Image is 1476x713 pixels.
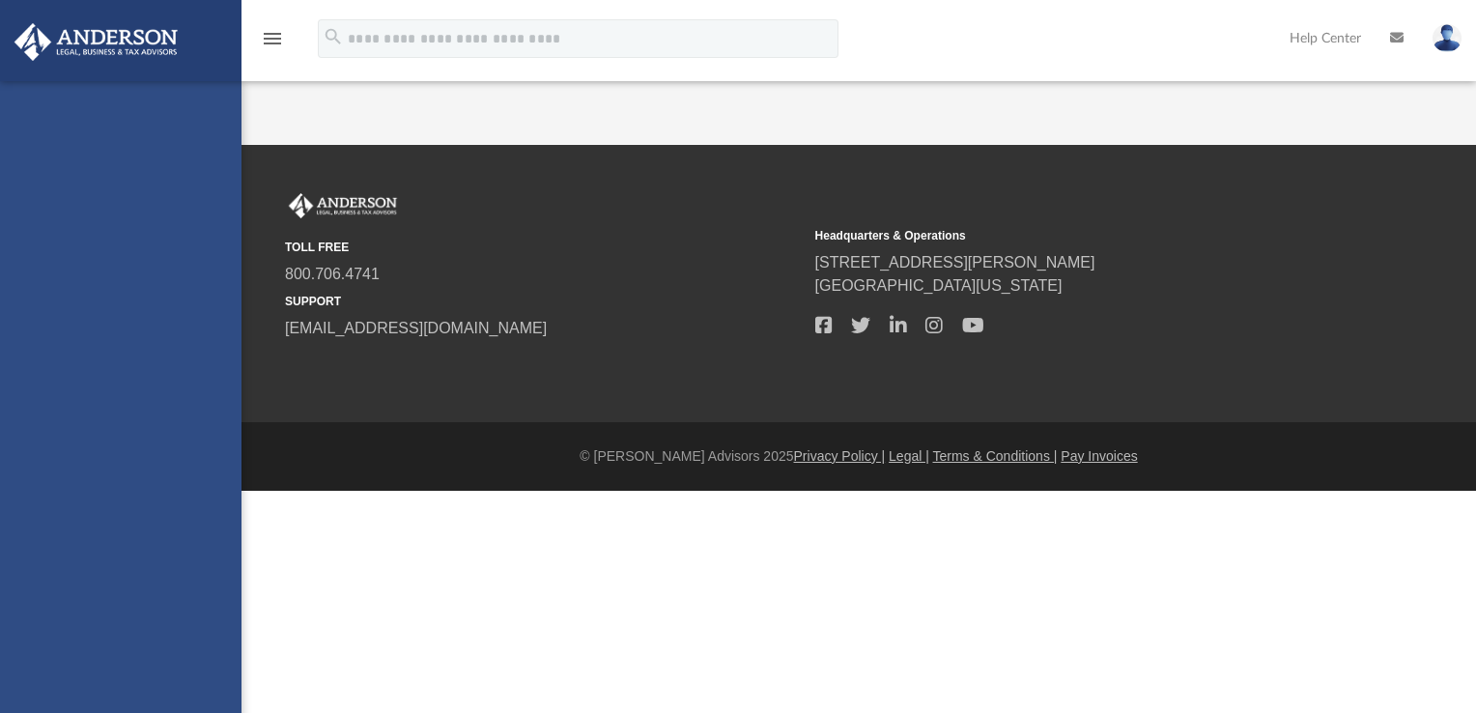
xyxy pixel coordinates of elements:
[285,293,802,310] small: SUPPORT
[815,277,1063,294] a: [GEOGRAPHIC_DATA][US_STATE]
[323,26,344,47] i: search
[285,266,380,282] a: 800.706.4741
[794,448,886,464] a: Privacy Policy |
[261,27,284,50] i: menu
[285,239,802,256] small: TOLL FREE
[815,254,1095,271] a: [STREET_ADDRESS][PERSON_NAME]
[889,448,929,464] a: Legal |
[9,23,184,61] img: Anderson Advisors Platinum Portal
[285,193,401,218] img: Anderson Advisors Platinum Portal
[241,446,1476,467] div: © [PERSON_NAME] Advisors 2025
[261,37,284,50] a: menu
[285,320,547,336] a: [EMAIL_ADDRESS][DOMAIN_NAME]
[1433,24,1462,52] img: User Pic
[815,227,1332,244] small: Headquarters & Operations
[1061,448,1137,464] a: Pay Invoices
[933,448,1058,464] a: Terms & Conditions |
